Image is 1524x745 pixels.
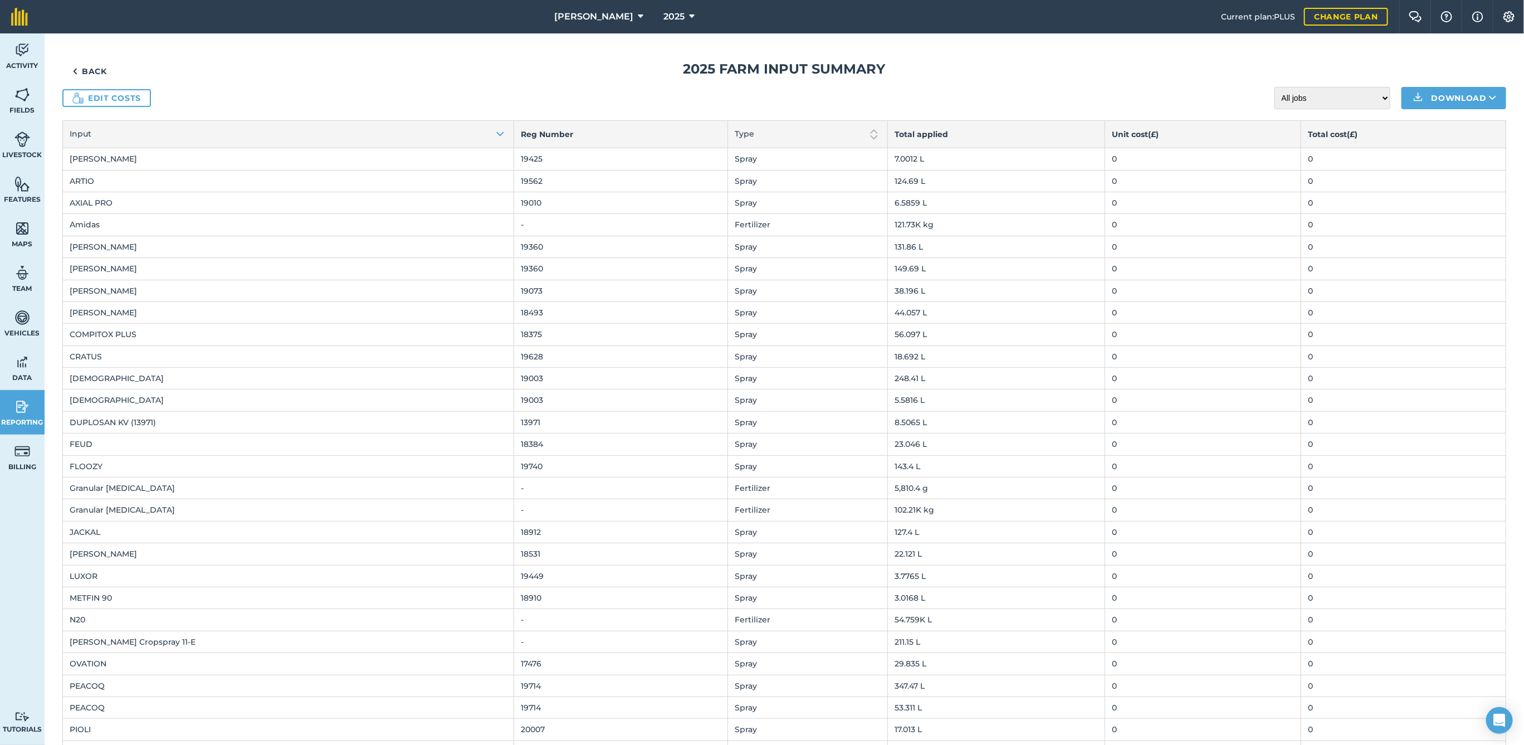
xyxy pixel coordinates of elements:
[514,170,727,192] td: 19562
[888,301,1105,323] td: 44.057 L
[1502,11,1516,22] img: A cog icon
[514,478,727,499] td: -
[1301,345,1506,367] td: 0
[63,258,514,280] td: [PERSON_NAME]
[1105,434,1301,455] td: 0
[14,354,30,371] img: svg+xml;base64,PD94bWwgdmVyc2lvbj0iMS4wIiBlbmNvZGluZz0idXRmLTgiPz4KPCEtLSBHZW5lcmF0b3I6IEFkb2JlIE...
[63,631,514,653] td: [PERSON_NAME] Cropspray 11-E
[14,86,30,103] img: svg+xml;base64,PHN2ZyB4bWxucz0iaHR0cDovL3d3dy53My5vcmcvMjAwMC9zdmciIHdpZHRoPSI1NiIgaGVpZ2h0PSI2MC...
[1301,214,1506,236] td: 0
[514,368,727,389] td: 19003
[888,434,1105,455] td: 23.046 L
[514,192,727,213] td: 19010
[1301,631,1506,653] td: 0
[1301,675,1506,697] td: 0
[63,434,514,455] td: FEUD
[72,65,77,78] img: svg+xml;base64,PHN2ZyB4bWxucz0iaHR0cDovL3d3dy53My5vcmcvMjAwMC9zdmciIHdpZHRoPSI5IiBoZWlnaHQ9IjI0Ii...
[63,587,514,608] td: METFIN 90
[63,301,514,323] td: [PERSON_NAME]
[888,389,1105,411] td: 5.5816 L
[888,170,1105,192] td: 124.69 L
[888,192,1105,213] td: 6.5859 L
[63,653,514,675] td: OVATION
[727,345,887,367] td: Spray
[1105,389,1301,411] td: 0
[888,587,1105,608] td: 3.0168 L
[727,587,887,608] td: Spray
[63,455,514,477] td: FLOOZY
[888,478,1105,499] td: 5,810.4 g
[1105,543,1301,565] td: 0
[727,324,887,345] td: Spray
[514,521,727,543] td: 18912
[888,455,1105,477] td: 143.4 L
[1105,148,1301,170] td: 0
[514,631,727,653] td: -
[888,411,1105,433] td: 8.5065 L
[514,434,727,455] td: 18384
[1105,121,1301,148] th: Unit cost ( £ )
[727,455,887,477] td: Spray
[727,719,887,741] td: Spray
[1105,653,1301,675] td: 0
[514,301,727,323] td: 18493
[727,653,887,675] td: Spray
[1105,499,1301,521] td: 0
[888,653,1105,675] td: 29.835 L
[888,236,1105,257] td: 131.86 L
[63,543,514,565] td: [PERSON_NAME]
[514,280,727,301] td: 19073
[514,675,727,697] td: 19714
[1301,324,1506,345] td: 0
[1301,192,1506,213] td: 0
[1301,565,1506,587] td: 0
[1301,411,1506,433] td: 0
[514,324,727,345] td: 18375
[1301,121,1506,148] th: Total cost ( £ )
[1301,258,1506,280] td: 0
[63,478,514,499] td: Granular [MEDICAL_DATA]
[888,631,1105,653] td: 211.15 L
[888,148,1105,170] td: 7.0012 L
[62,60,117,82] a: Back
[14,712,30,722] img: svg+xml;base64,PD94bWwgdmVyc2lvbj0iMS4wIiBlbmNvZGluZz0idXRmLTgiPz4KPCEtLSBHZW5lcmF0b3I6IEFkb2JlIE...
[888,609,1105,631] td: 54.759K L
[14,265,30,281] img: svg+xml;base64,PD94bWwgdmVyc2lvbj0iMS4wIiBlbmNvZGluZz0idXRmLTgiPz4KPCEtLSBHZW5lcmF0b3I6IEFkb2JlIE...
[14,42,30,59] img: svg+xml;base64,PD94bWwgdmVyc2lvbj0iMS4wIiBlbmNvZGluZz0idXRmLTgiPz4KPCEtLSBHZW5lcmF0b3I6IEFkb2JlIE...
[1105,521,1301,543] td: 0
[1409,11,1422,22] img: Two speech bubbles overlapping with the left bubble in the forefront
[63,411,514,433] td: DUPLOSAN KV (13971)
[727,434,887,455] td: Spray
[1301,455,1506,477] td: 0
[1105,280,1301,301] td: 0
[72,92,84,104] img: Icon showing a money bag
[63,214,514,236] td: Amidas
[1301,499,1506,521] td: 0
[514,565,727,587] td: 19449
[14,309,30,326] img: svg+xml;base64,PD94bWwgdmVyc2lvbj0iMS4wIiBlbmNvZGluZz0idXRmLTgiPz4KPCEtLSBHZW5lcmF0b3I6IEFkb2JlIE...
[63,148,514,170] td: [PERSON_NAME]
[1105,214,1301,236] td: 0
[727,170,887,192] td: Spray
[1105,345,1301,367] td: 0
[888,258,1105,280] td: 149.69 L
[1301,478,1506,499] td: 0
[514,697,727,718] td: 19714
[1301,543,1506,565] td: 0
[1221,11,1295,23] span: Current plan : PLUS
[63,499,514,521] td: Granular [MEDICAL_DATA]
[727,214,887,236] td: Fertilizer
[63,280,514,301] td: [PERSON_NAME]
[514,389,727,411] td: 19003
[494,128,507,141] img: Arrow pointing down to show items are sorted in ascending order
[1105,170,1301,192] td: 0
[1105,192,1301,213] td: 0
[888,565,1105,587] td: 3.7765 L
[1440,11,1453,22] img: A question mark icon
[888,324,1105,345] td: 56.097 L
[727,192,887,213] td: Spray
[728,121,887,148] button: Type
[727,631,887,653] td: Spray
[1105,301,1301,323] td: 0
[63,719,514,741] td: PIOLI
